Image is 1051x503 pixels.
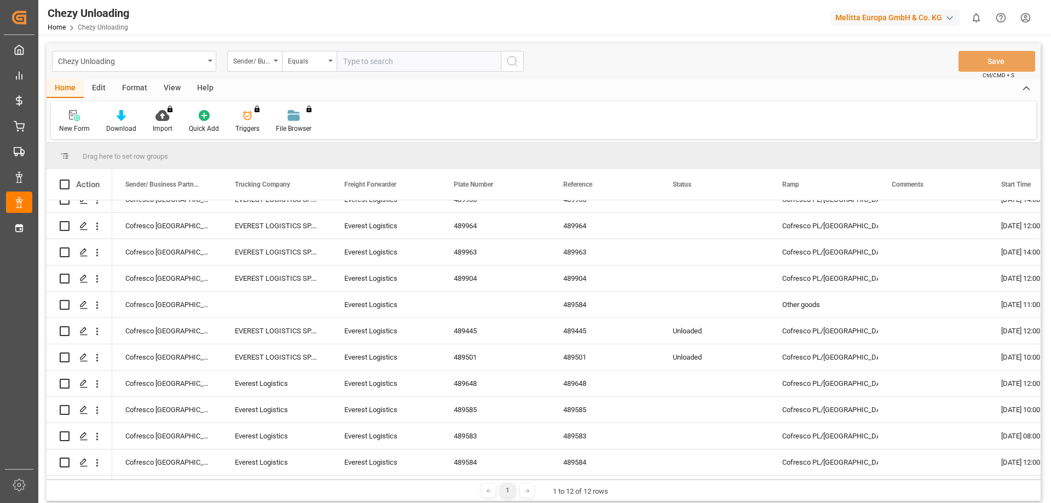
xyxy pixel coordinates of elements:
div: Cofresco PL/[GEOGRAPHIC_DATA] [782,240,865,265]
span: Comments [892,181,923,188]
div: Cofresco PL/[GEOGRAPHIC_DATA] [782,213,865,239]
div: Everest Logistics [344,397,428,423]
div: 489501 [550,344,660,370]
div: EVEREST LOGISTICS SP. Z O.O. [222,265,331,291]
div: Press SPACE to select this row. [47,213,112,239]
div: Equals [288,54,325,66]
button: Melitta Europa GmbH & Co. KG [831,7,964,28]
div: 489963 [441,239,550,265]
a: Home [48,24,66,31]
div: 489904 [550,265,660,291]
div: Other goods [782,292,865,317]
div: EVEREST LOGISTICS SP. Z O.O. [222,318,331,344]
div: 489585 [550,397,660,423]
div: Cofresco [GEOGRAPHIC_DATA] [112,265,222,291]
span: Trucking Company [235,181,290,188]
div: 1 to 12 of 12 rows [553,486,608,497]
div: Cofresco [GEOGRAPHIC_DATA] [112,423,222,449]
div: 1 [501,484,515,498]
div: Press SPACE to select this row. [47,423,112,449]
div: 489904 [441,265,550,291]
div: Cofresco [GEOGRAPHIC_DATA] [112,397,222,423]
span: Ctrl/CMD + S [983,71,1014,79]
button: Help Center [989,5,1013,30]
div: Everest Logistics [222,449,331,475]
div: Cofresco [GEOGRAPHIC_DATA] [112,213,222,239]
div: Download [106,124,136,134]
span: Drag here to set row groups [83,152,168,160]
div: Unloaded [673,319,756,344]
div: Everest Logistics [344,266,428,291]
button: search button [501,51,524,72]
div: Everest Logistics [344,213,428,239]
div: 489501 [441,344,550,370]
div: 489584 [550,292,660,317]
div: Everest Logistics [344,371,428,396]
button: open menu [227,51,282,72]
div: New Form [59,124,90,134]
div: Cofresco [GEOGRAPHIC_DATA] [112,371,222,396]
div: Cofresco PL/[GEOGRAPHIC_DATA] [782,345,865,370]
div: Action [76,180,100,189]
div: Unloaded [673,345,756,370]
div: Everest Logistics [222,371,331,396]
div: Press SPACE to select this row. [47,239,112,265]
span: Freight Forwarder [344,181,396,188]
div: View [155,79,189,98]
div: 489648 [441,371,550,396]
div: 489584 [550,449,660,475]
div: EVEREST LOGISTICS SP. Z O.O. [222,239,331,265]
div: Everest Logistics [344,345,428,370]
div: 489585 [441,397,550,423]
div: Cofresco [GEOGRAPHIC_DATA] [112,239,222,265]
div: Cofresco [GEOGRAPHIC_DATA] [112,449,222,475]
div: Cofresco PL/[GEOGRAPHIC_DATA] [782,319,865,344]
div: Press SPACE to select this row. [47,344,112,371]
div: Cofresco PL/[GEOGRAPHIC_DATA] [782,371,865,396]
div: Everest Logistics [222,423,331,449]
div: Format [114,79,155,98]
div: 489445 [441,318,550,344]
div: Press SPACE to select this row. [47,318,112,344]
span: Sender/ Business Partner [125,181,199,188]
div: Everest Logistics [222,397,331,423]
button: Save [958,51,1035,72]
span: Ramp [782,181,799,188]
button: open menu [282,51,337,72]
div: Chezy Unloading [58,54,204,67]
div: Cofresco PL/[GEOGRAPHIC_DATA] [782,266,865,291]
div: 489964 [550,213,660,239]
div: Cofresco [GEOGRAPHIC_DATA] [112,292,222,317]
div: Help [189,79,222,98]
div: Cofresco PL/[GEOGRAPHIC_DATA] [782,424,865,449]
div: Everest Logistics [344,319,428,344]
div: Cofresco [GEOGRAPHIC_DATA] [112,318,222,344]
span: Reference [563,181,592,188]
div: 489963 [550,239,660,265]
div: 489583 [550,423,660,449]
span: Start Time [1001,181,1031,188]
div: Sender/ Business Partner [233,54,270,66]
div: 489648 [550,371,660,396]
div: Cofresco PL/[GEOGRAPHIC_DATA] [782,450,865,475]
div: Melitta Europa GmbH & Co. KG [831,10,960,26]
span: Status [673,181,691,188]
div: Press SPACE to select this row. [47,265,112,292]
div: Edit [84,79,114,98]
div: 489445 [550,318,660,344]
div: Press SPACE to select this row. [47,397,112,423]
div: Cofresco PL/[GEOGRAPHIC_DATA] [782,397,865,423]
div: Everest Logistics [344,240,428,265]
div: Press SPACE to select this row. [47,371,112,397]
div: 489583 [441,423,550,449]
button: open menu [52,51,216,72]
span: Plate Number [454,181,493,188]
div: 489964 [441,213,550,239]
div: EVEREST LOGISTICS SP. Z O.O. [222,344,331,370]
div: Everest Logistics [344,450,428,475]
div: Press SPACE to select this row. [47,292,112,318]
input: Type to search [337,51,501,72]
div: Chezy Unloading [48,5,129,21]
div: Home [47,79,84,98]
button: show 0 new notifications [964,5,989,30]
